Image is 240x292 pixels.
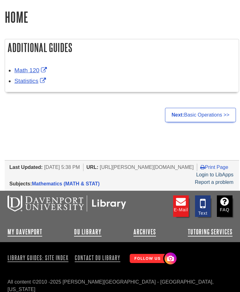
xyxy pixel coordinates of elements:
a: Print Page [200,165,228,170]
h2: Additional Guides [5,39,239,56]
h1: Home [5,9,239,25]
a: My Davenport [7,228,42,236]
a: Contact DU Library [72,252,123,263]
a: Login to LibApps [196,172,233,177]
a: Library Guides: Site Index [7,252,71,263]
img: Follow Us! Instagram [127,250,178,268]
i: Print Page [200,165,205,170]
a: Mathematics (MATH & STAT) [32,181,100,186]
img: DU Libraries [7,195,126,212]
a: Report a problem [195,180,233,185]
span: [URL][PERSON_NAME][DOMAIN_NAME] [100,165,194,170]
a: Tutoring Services [188,228,232,236]
span: Last Updated: [9,165,43,170]
a: Statistics [14,78,47,84]
a: FAQ [217,195,232,217]
a: DU Library [74,228,102,236]
a: Archives [133,228,156,236]
a: Math 120 [14,67,48,74]
span: Subjects: [9,181,32,186]
strong: Next: [172,112,184,117]
a: Next:Basic Operations >> [165,108,236,122]
span: [DATE] 5:38 PM [44,165,80,170]
a: E-mail [173,195,189,217]
a: Text [195,195,211,217]
span: URL: [87,165,98,170]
